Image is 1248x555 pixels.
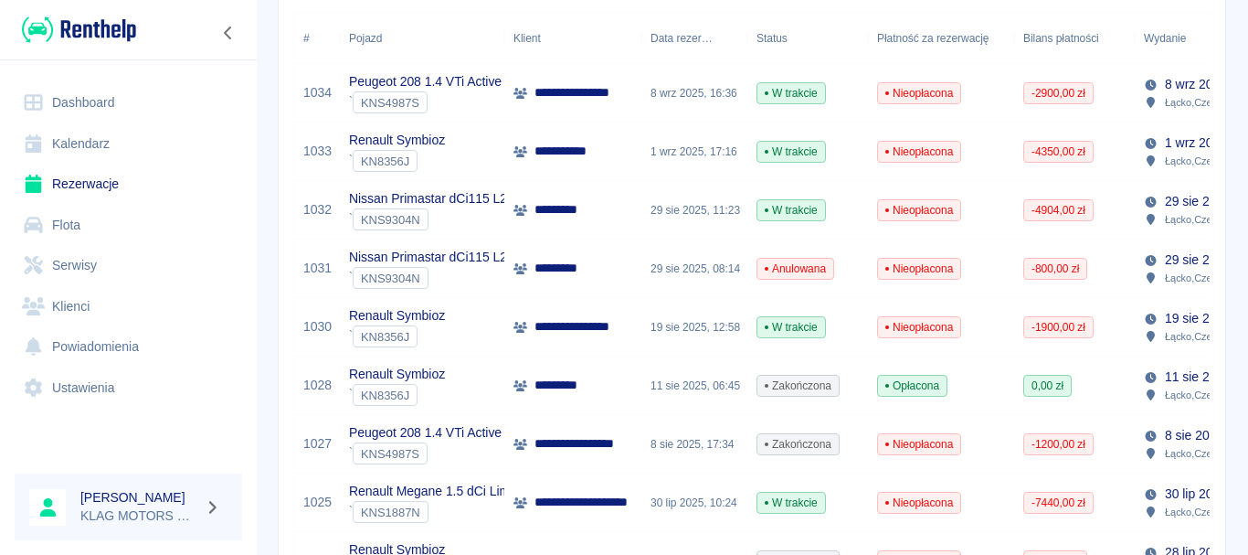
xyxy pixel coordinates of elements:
[641,64,747,123] div: 8 wrz 2025, 16:36
[349,384,445,406] div: `
[349,150,445,172] div: `
[1186,26,1211,51] button: Sort
[878,378,947,394] span: Opłacona
[215,21,242,45] button: Zwiń nawigację
[878,144,960,160] span: Nieopłacona
[354,389,417,402] span: KN8356J
[757,85,825,101] span: W trakcie
[354,155,417,168] span: KN8356J
[349,248,572,267] p: Nissan Primastar dCi115 L2H1P2 Extra
[349,131,445,150] p: Renault Symbioz
[15,205,242,246] a: Flota
[756,13,788,64] div: Status
[349,91,502,113] div: `
[757,144,825,160] span: W trakcie
[1165,328,1247,345] p: Łącko , Czerniec 10
[641,181,747,240] div: 29 sie 2025, 11:23
[349,423,502,443] p: Peugeot 208 1.4 VTi Active
[713,26,738,51] button: Sort
[1024,85,1093,101] span: -2900,00 zł
[303,259,332,278] a: 1031
[1165,94,1247,111] p: Łącko , Czerniec 10
[349,267,572,289] div: `
[650,13,713,64] div: Data rezerwacji
[1024,378,1071,394] span: 0,00 zł
[1144,13,1186,64] div: Wydanie
[15,326,242,368] a: Powiadomienia
[1024,261,1086,277] span: -800,00 zł
[303,493,332,512] a: 1025
[1024,144,1093,160] span: -4350,00 zł
[349,208,572,230] div: `
[349,365,445,384] p: Renault Symbioz
[878,261,960,277] span: Nieopłacona
[1014,13,1135,64] div: Bilans płatności
[22,15,136,45] img: Renthelp logo
[15,286,242,327] a: Klienci
[1023,13,1099,64] div: Bilans płatności
[641,474,747,532] div: 30 lip 2025, 10:24
[80,488,197,507] h6: [PERSON_NAME]
[294,13,340,64] div: #
[1024,202,1093,219] span: -4904,00 zł
[354,213,428,227] span: KNS9304N
[15,368,242,409] a: Ustawienia
[747,13,868,64] div: Status
[349,13,382,64] div: Pojazd
[504,13,641,64] div: Klient
[868,13,1014,64] div: Płatność za rezerwację
[80,507,197,526] p: KLAG MOTORS Rent a Car
[354,506,428,519] span: KNS1887N
[1024,436,1093,453] span: -1200,00 zł
[641,415,747,474] div: 8 sie 2025, 17:34
[641,240,747,298] div: 29 sie 2025, 08:14
[757,319,825,336] span: W trakcie
[641,13,747,64] div: Data rezerwacji
[15,82,242,123] a: Dashboard
[303,317,332,336] a: 1030
[878,202,960,219] span: Nieopłacona
[15,164,242,205] a: Rezerwacje
[641,123,747,181] div: 1 wrz 2025, 17:16
[1165,153,1247,169] p: Łącko , Czerniec 10
[1165,445,1247,462] p: Łącko , Czerniec 10
[878,495,960,511] span: Nieopłacona
[349,72,502,91] p: Peugeot 208 1.4 VTi Active
[340,13,504,64] div: Pojazd
[349,443,502,464] div: `
[354,330,417,344] span: KN8356J
[757,378,839,394] span: Zakończona
[349,501,531,523] div: `
[303,200,332,219] a: 1032
[1024,495,1093,511] span: -7440,00 zł
[1165,387,1247,403] p: Łącko , Czerniec 10
[641,298,747,357] div: 19 sie 2025, 12:58
[15,15,136,45] a: Renthelp logo
[1165,211,1247,228] p: Łącko , Czerniec 10
[1165,270,1247,286] p: Łącko , Czerniec 10
[354,447,427,461] span: KNS4987S
[354,272,428,285] span: KNS9304N
[877,13,989,64] div: Płatność za rezerwację
[1165,504,1247,520] p: Łącko , Czerniec 10
[1024,319,1093,336] span: -1900,00 zł
[878,436,960,453] span: Nieopłacona
[349,482,531,501] p: Renault Megane 1.5 dCi Limited
[349,326,445,347] div: `
[349,306,445,326] p: Renault Symbioz
[303,13,310,64] div: #
[641,357,747,415] div: 11 sie 2025, 06:45
[757,495,825,511] span: W trakcie
[303,434,332,454] a: 1027
[349,189,572,208] p: Nissan Primastar dCi115 L2H1P2 Extra
[878,319,960,336] span: Nieopłacona
[303,376,332,395] a: 1028
[757,202,825,219] span: W trakcie
[303,142,332,161] a: 1033
[878,85,960,101] span: Nieopłacona
[15,245,242,286] a: Serwisy
[15,123,242,165] a: Kalendarz
[354,96,427,110] span: KNS4987S
[757,436,839,453] span: Zakończona
[757,261,833,277] span: Anulowana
